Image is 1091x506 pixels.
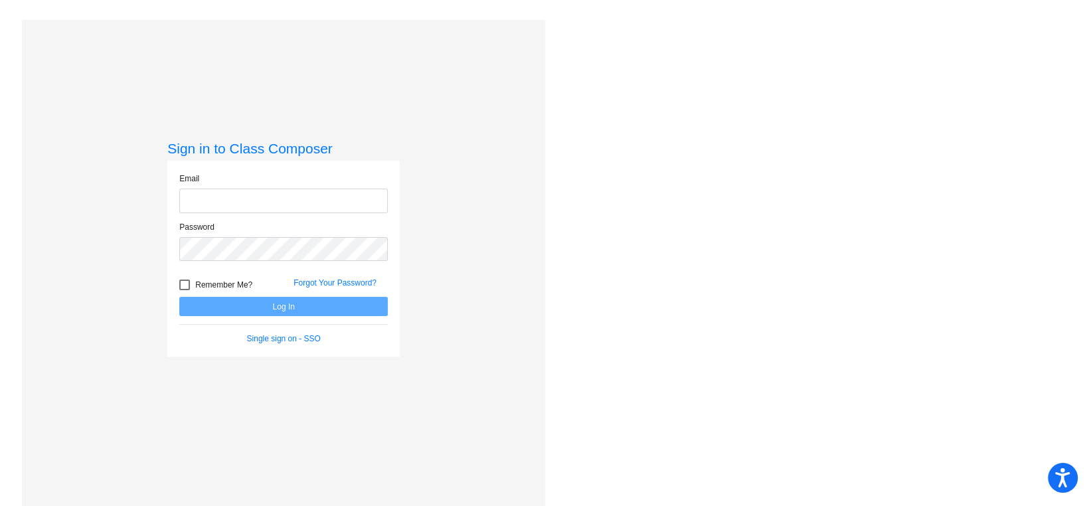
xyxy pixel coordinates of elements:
span: Remember Me? [195,277,252,293]
a: Forgot Your Password? [294,278,377,288]
label: Email [179,173,199,185]
label: Password [179,221,214,233]
button: Log In [179,297,388,316]
a: Single sign on - SSO [246,334,320,343]
h3: Sign in to Class Composer [167,140,400,157]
